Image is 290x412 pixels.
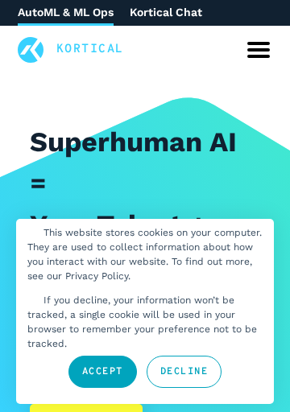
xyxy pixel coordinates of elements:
[30,122,260,286] h1: Superhuman AI = Your Talent + Kortical
[56,40,124,60] a: Kortical
[27,295,257,349] p: If you decline, your information won’t be tracked, a single cookie will be used in your browser t...
[27,227,262,282] p: This website stores cookies on your computer. They are used to collect information about how you ...
[147,356,222,388] a: Decline
[68,356,137,388] a: Accept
